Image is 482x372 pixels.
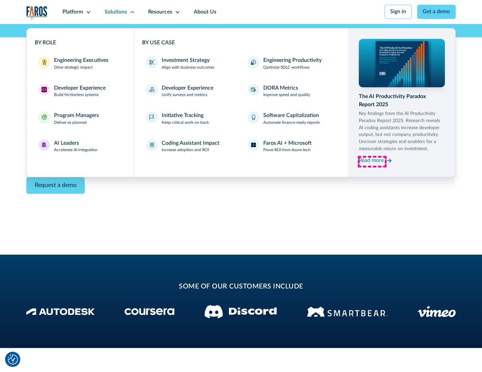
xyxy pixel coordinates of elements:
img: Developer Experience [42,87,47,92]
a: Developer ExperienceUnify surveys and metrics [142,80,238,102]
div: DORA Metrics [263,84,298,92]
p: Drive strategic impact [54,65,92,71]
img: Autodesk Logo [26,308,95,315]
nav: Solutions [26,24,456,177]
div: Solutions [105,8,127,16]
a: DORA MetricsImprove speed and quality [244,80,340,102]
div: AI Leaders [54,139,79,147]
div: Platform [62,8,83,16]
h2: some of our customers include [80,282,402,292]
div: Developer Experience [54,84,106,92]
p: Automate finance-ready reports [263,120,320,126]
button: Cookie Settings [8,354,18,365]
p: Optimize SDLC workflows [263,65,310,71]
p: Accelerate AI integration [54,147,98,153]
p: Prove ROI from Azure tech [263,147,311,153]
div: Coding Assistant Impact [162,139,219,147]
div: BY ROLE [35,39,126,47]
a: The AI Productivity Paradox Report 2025Key findings from the AI Productivity Paradox Report 2025.... [359,39,445,166]
p: Unify surveys and metrics [162,92,207,98]
p: Align with business outcomes [162,65,214,71]
a: Get a demo [417,5,456,19]
a: home [26,6,48,20]
p: Increase adoption and ROI [162,147,209,153]
a: Engineering ExecutivesEngineering ExecutivesDrive strategic impact [35,52,126,75]
div: Initiative Tracking [162,112,204,120]
div: Read more [359,157,384,165]
a: Investment StrategyAlign with business outcomes [142,52,238,75]
img: Smartbear Logo [307,305,388,318]
div: BY USE CASE [142,39,340,47]
img: Logo of the analytics and reporting company Faros. [26,6,48,20]
img: Vimeo logo [418,306,456,317]
p: Improve speed and quality [263,92,310,98]
a: Engineering ProductivityOptimize SDLC workflows [244,52,340,75]
img: Revisit consent button [8,354,18,365]
p: Keep critical work on track [162,120,209,126]
img: Program Managers [42,115,47,120]
a: Sign in [384,5,412,19]
a: Program ManagersProgram ManagersDeliver as planned [35,108,126,130]
a: Developer ExperienceDeveloper ExperienceBuild frictionless systems [35,80,126,102]
div: The AI Productivity Paradox Report 2025 [359,93,445,109]
a: Initiative TrackingKeep critical work on track [142,108,238,130]
div: Faros AI + Microsoft [263,139,312,147]
p: Deliver as planned [54,120,87,126]
img: Discord logo [205,305,277,318]
img: AI Leaders [42,142,47,148]
img: Coursera Logo [125,308,175,315]
a: Coding Assistant ImpactIncrease adoption and ROI [142,135,238,158]
a: Faros AI + MicrosoftProve ROI from Azure tech [244,135,340,158]
div: Resources [148,8,172,16]
div: Engineering Productivity [263,56,322,65]
div: Engineering Executives [54,56,108,65]
div: Developer Experience [162,84,213,92]
p: Key findings from the AI Productivity Paradox Report 2025. Research reveals AI coding assistants ... [359,110,445,153]
a: Contact Modal [26,177,85,194]
p: Build frictionless systems [54,92,99,98]
div: Program Managers [54,112,99,120]
a: AI LeadersAI LeadersAccelerate AI integration [35,135,126,158]
div: Software Capitalization [263,112,319,120]
a: Software CapitalizationAutomate finance-ready reports [244,108,340,130]
img: Engineering Executives [42,60,47,65]
div: Investment Strategy [162,56,210,65]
